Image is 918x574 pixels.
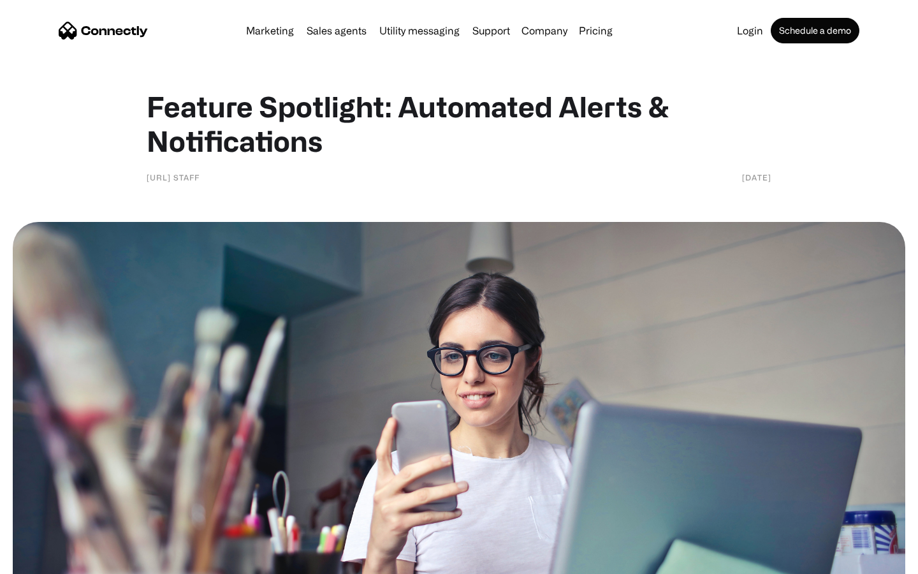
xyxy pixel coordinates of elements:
a: Utility messaging [374,26,465,36]
a: Marketing [241,26,299,36]
a: Sales agents [302,26,372,36]
aside: Language selected: English [13,552,76,570]
div: [DATE] [742,171,771,184]
a: Login [732,26,768,36]
a: Support [467,26,515,36]
div: [URL] staff [147,171,200,184]
a: Pricing [574,26,618,36]
div: Company [521,22,567,40]
a: Schedule a demo [771,18,859,43]
h1: Feature Spotlight: Automated Alerts & Notifications [147,89,771,158]
ul: Language list [25,552,76,570]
